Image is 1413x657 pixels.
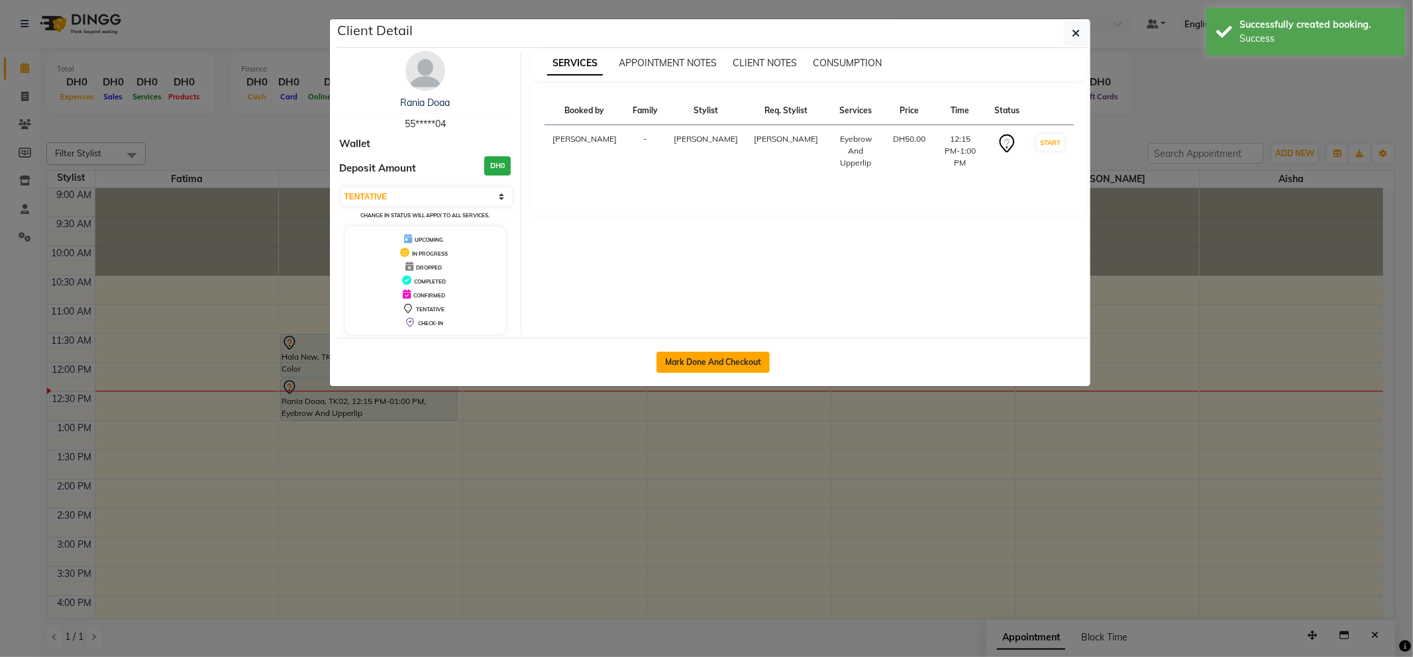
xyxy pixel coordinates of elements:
[360,212,490,219] small: Change in status will apply to all services.
[656,352,770,373] button: Mark Done And Checkout
[826,97,886,125] th: Services
[986,97,1027,125] th: Status
[674,134,738,144] span: [PERSON_NAME]
[666,97,746,125] th: Stylist
[834,133,878,169] div: Eyebrow And Upperlip
[412,250,448,257] span: IN PROGRESS
[625,125,666,177] td: -
[338,21,413,40] h5: Client Detail
[547,52,603,76] span: SERVICES
[545,97,625,125] th: Booked by
[484,156,511,176] h3: DH0
[886,97,934,125] th: Price
[1037,134,1064,151] button: START
[619,57,717,69] span: APPOINTMENT NOTES
[934,97,987,125] th: Time
[340,161,417,176] span: Deposit Amount
[416,306,445,313] span: TENTATIVE
[894,133,926,145] div: DH50.00
[1239,32,1395,46] div: Success
[813,57,882,69] span: CONSUMPTION
[418,320,443,327] span: CHECK-IN
[414,278,446,285] span: COMPLETED
[625,97,666,125] th: Family
[733,57,797,69] span: CLIENT NOTES
[400,97,450,109] a: Rania Doaa
[405,51,445,91] img: avatar
[340,136,371,152] span: Wallet
[934,125,987,177] td: 12:15 PM-1:00 PM
[415,236,443,243] span: UPCOMING
[416,264,442,271] span: DROPPED
[754,134,818,144] span: [PERSON_NAME]
[746,97,826,125] th: Req. Stylist
[1239,18,1395,32] div: Successfully created booking.
[545,125,625,177] td: [PERSON_NAME]
[413,292,445,299] span: CONFIRMED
